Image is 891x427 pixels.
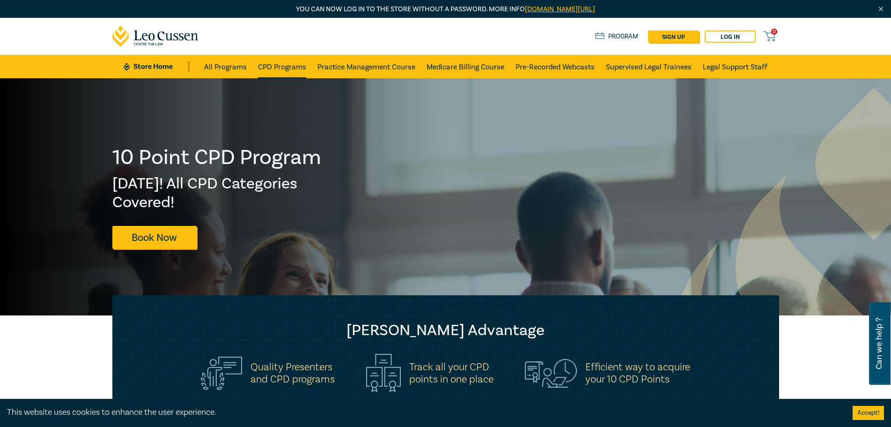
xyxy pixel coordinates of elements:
img: Efficient way to acquire<br>your 10 CPD Points [525,359,577,387]
a: Pre-Recorded Webcasts [515,55,595,78]
img: Quality Presenters<br>and CPD programs [201,357,242,390]
p: You can now log in to the store without a password. More info [112,4,779,15]
h2: [PERSON_NAME] Advantage [131,321,760,340]
img: Close [877,5,885,13]
a: CPD Programs [258,55,306,78]
a: [DOMAIN_NAME][URL] [525,5,595,14]
a: Program [595,31,639,42]
div: This website uses cookies to enhance the user experience. [7,406,839,419]
h2: [DATE]! All CPD Categories Covered! [112,174,322,212]
a: sign up [648,30,699,43]
span: Can we help ? [875,308,884,379]
a: All Programs [204,55,247,78]
h5: Efficient way to acquire your 10 CPD Points [585,361,690,385]
h5: Quality Presenters and CPD programs [250,361,335,385]
a: Book Now [112,226,197,249]
img: Track all your CPD<br>points in one place [366,354,401,392]
button: Accept cookies [853,406,884,420]
a: Store Home [124,61,189,72]
a: Legal Support Staff [703,55,767,78]
a: Supervised Legal Trainees [606,55,692,78]
a: Medicare Billing Course [427,55,504,78]
h5: Track all your CPD points in one place [409,361,493,385]
a: Log in [705,30,756,43]
h1: 10 Point CPD Program [112,145,322,170]
a: Practice Management Course [317,55,415,78]
span: 0 [771,29,777,35]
